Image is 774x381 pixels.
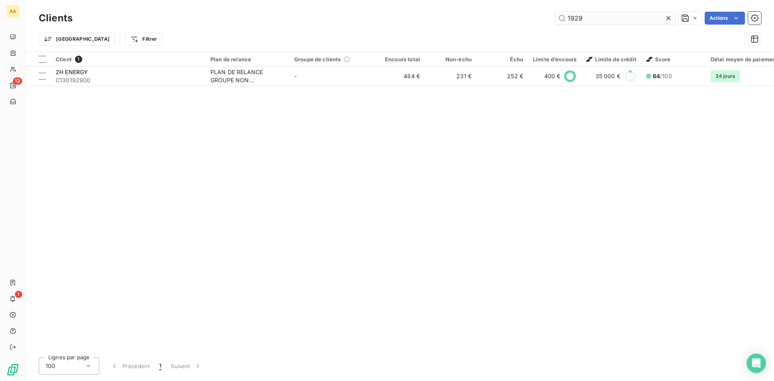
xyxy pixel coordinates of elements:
div: Plan de relance [210,56,285,62]
td: 252 € [476,67,528,86]
div: PLAN DE RELANCE GROUPE NON AUTOMATIQUE [210,68,285,84]
button: Suivant [166,358,207,375]
span: Limite de crédit [586,56,636,62]
span: /100 [653,72,672,80]
span: 400 € [544,72,561,80]
div: Open Intercom Messenger [747,354,766,373]
button: [GEOGRAPHIC_DATA] [39,33,115,46]
div: Encours total [378,56,420,62]
span: 35 000 € [595,72,620,80]
span: 13 [13,77,22,85]
span: Client [56,56,72,62]
input: Rechercher [555,12,676,25]
div: Échu [481,56,523,62]
button: Actions [705,12,745,25]
button: Filtrer [125,33,162,46]
span: Groupe de clients [294,56,341,62]
td: 231 € [425,67,476,86]
span: 64 [653,73,660,79]
button: Précédent [106,358,154,375]
span: 1 [159,362,161,370]
div: AA [6,5,19,18]
img: Logo LeanPay [6,363,19,376]
span: 34 jours [711,70,740,82]
span: 100 [46,362,55,370]
h3: Clients [39,11,73,25]
span: C130192900 [56,76,201,84]
span: 1 [15,291,22,298]
div: Non-échu [430,56,472,62]
span: Score [646,56,671,62]
button: 1 [154,358,166,375]
td: 484 € [373,67,425,86]
span: 1 [75,56,82,63]
a: 13 [6,79,19,92]
span: - [294,73,297,79]
div: Limite d’encours [533,56,576,62]
span: 2H ENERGY [56,69,88,75]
